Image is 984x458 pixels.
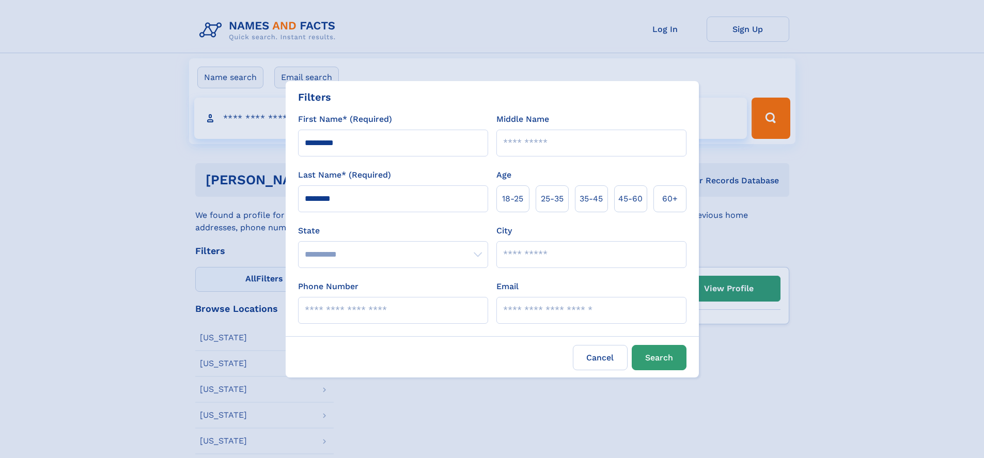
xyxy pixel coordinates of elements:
[298,169,391,181] label: Last Name* (Required)
[298,280,358,293] label: Phone Number
[662,193,678,205] span: 60+
[496,113,549,125] label: Middle Name
[502,193,523,205] span: 18‑25
[580,193,603,205] span: 35‑45
[298,225,488,237] label: State
[541,193,564,205] span: 25‑35
[618,193,643,205] span: 45‑60
[573,345,628,370] label: Cancel
[496,169,511,181] label: Age
[496,225,512,237] label: City
[298,89,331,105] div: Filters
[298,113,392,125] label: First Name* (Required)
[496,280,519,293] label: Email
[632,345,686,370] button: Search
